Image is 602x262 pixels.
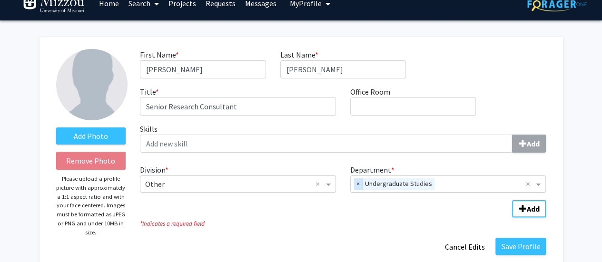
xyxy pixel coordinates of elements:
img: Profile Picture [56,49,128,120]
label: First Name [140,49,179,60]
button: Remove Photo [56,152,126,170]
input: SkillsAdd [140,135,513,153]
button: Cancel Edits [438,238,491,256]
label: AddProfile Picture [56,127,126,145]
ng-select: Division [140,175,336,193]
b: Add [526,204,539,213]
button: Save Profile [495,238,546,255]
label: Title [140,86,159,97]
p: Please upload a profile picture with approximately a 1:1 aspect ratio and with your face centered... [56,175,126,237]
label: Skills [140,123,546,153]
label: Last Name [280,49,318,60]
label: Office Room [350,86,390,97]
button: Skills [512,135,546,153]
b: Add [526,139,539,148]
span: × [354,178,363,190]
span: Undergraduate Studies [363,178,434,190]
div: Division [133,164,343,193]
span: Clear all [525,178,533,190]
div: Department [343,164,553,193]
i: Indicates a required field [140,219,546,228]
iframe: Chat [7,219,40,255]
ng-select: Department [350,175,546,193]
span: Clear all [316,178,324,190]
button: Add Division/Department [512,200,546,217]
